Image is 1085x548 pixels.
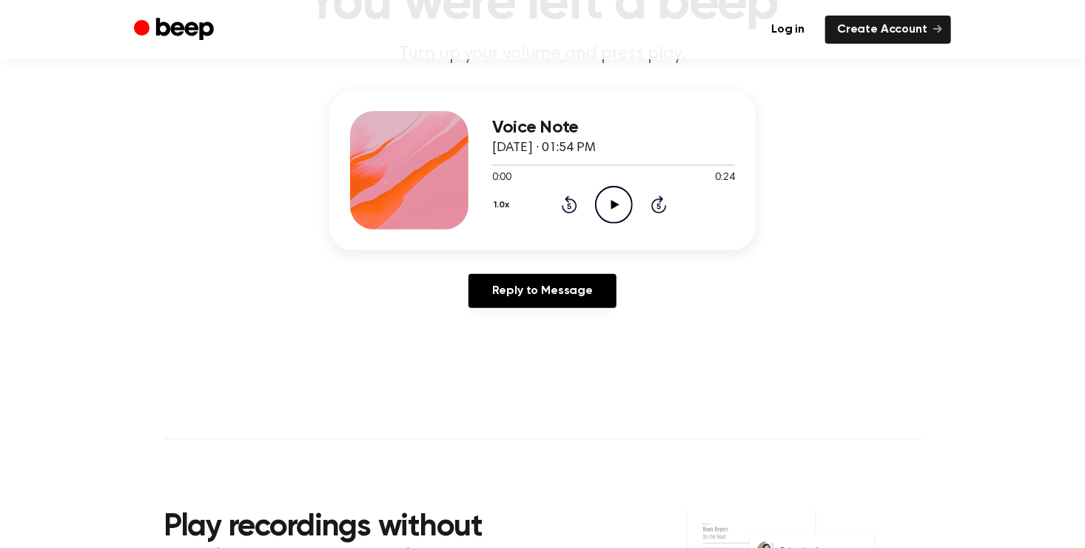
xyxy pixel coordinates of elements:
button: 1.0x [492,193,515,218]
span: 0:24 [716,170,735,186]
a: Beep [134,16,218,44]
h3: Voice Note [492,118,735,138]
a: Log in [759,16,816,44]
span: [DATE] · 01:54 PM [492,141,596,155]
a: Create Account [825,16,951,44]
a: Reply to Message [468,274,617,308]
span: 0:00 [492,170,511,186]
